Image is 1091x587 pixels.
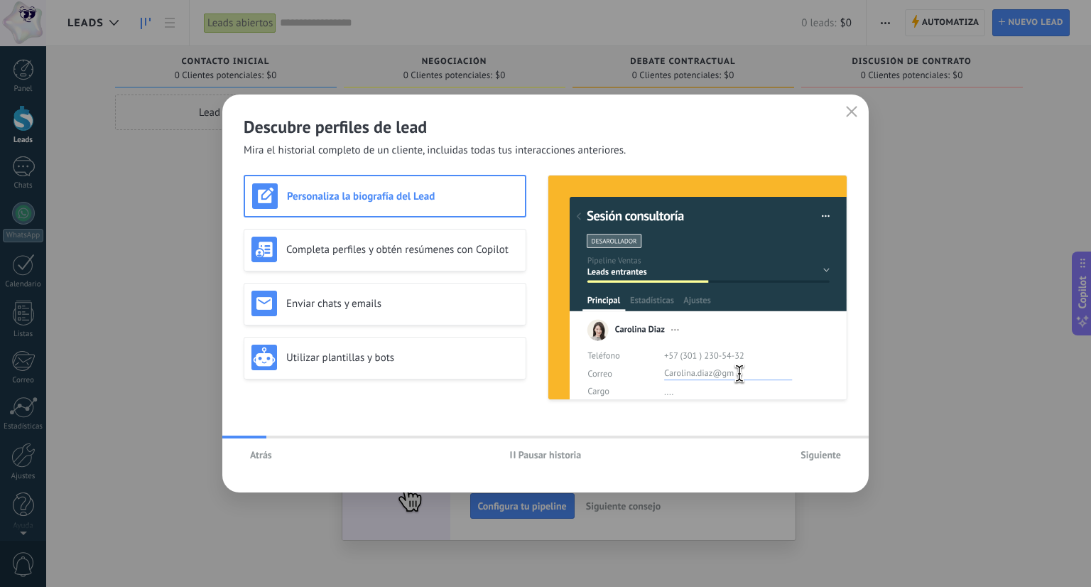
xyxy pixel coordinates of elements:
h3: Personaliza la biografía del Lead [287,190,518,203]
span: Atrás [250,450,272,460]
button: Atrás [244,444,278,465]
span: Pausar historia [519,450,582,460]
h2: Descubre perfiles de lead [244,116,847,138]
h3: Completa perfiles y obtén resúmenes con Copilot [286,243,519,257]
h3: Enviar chats y emails [286,297,519,311]
h3: Utilizar plantillas y bots [286,351,519,365]
span: Siguiente [800,450,841,460]
button: Siguiente [794,444,847,465]
span: Mira el historial completo de un cliente, incluidas todas tus interacciones anteriores. [244,144,626,158]
button: Pausar historia [504,444,588,465]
